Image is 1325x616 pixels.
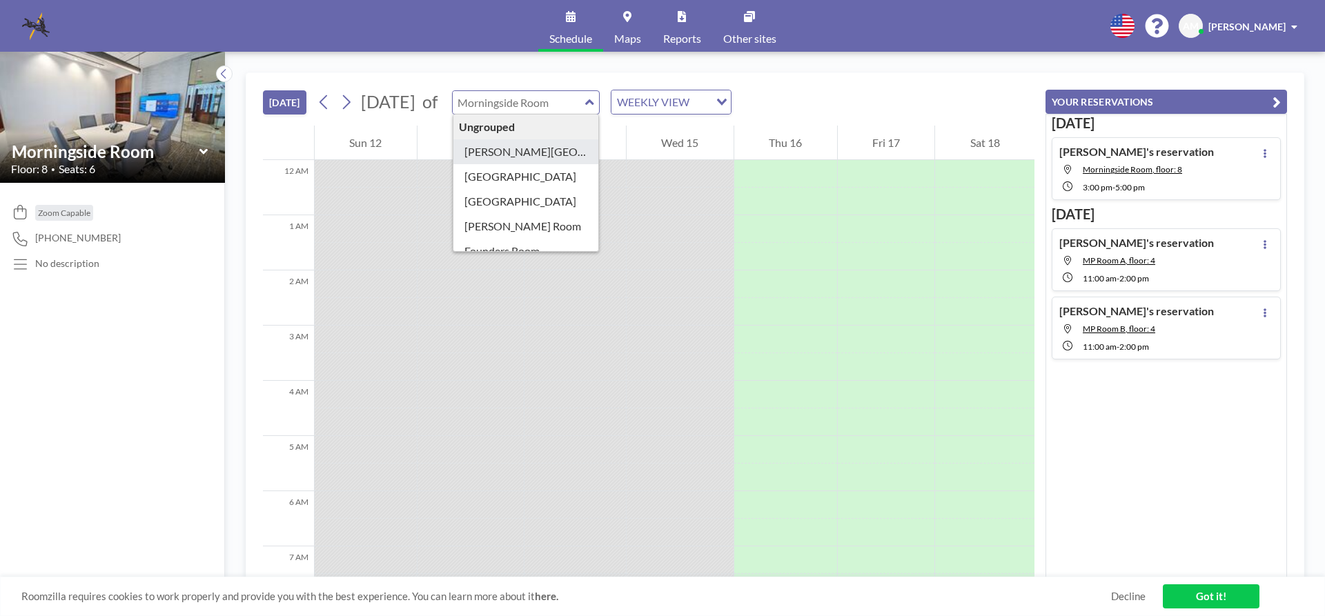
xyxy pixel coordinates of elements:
span: Schedule [549,33,592,44]
span: [PERSON_NAME] [1208,21,1286,32]
div: Fri 17 [838,126,935,160]
span: [DATE] [361,91,415,112]
span: 5:00 PM [1115,182,1145,192]
div: 7 AM [263,546,314,602]
span: WEEKLY VIEW [614,93,692,111]
span: • [51,165,55,174]
span: of [422,91,438,112]
div: Sat 18 [935,126,1034,160]
h4: [PERSON_NAME]'s reservation [1059,304,1214,318]
div: Ungrouped [453,115,599,139]
div: [PERSON_NAME][GEOGRAPHIC_DATA] [453,139,599,164]
input: Morningside Room [12,141,199,161]
h4: [PERSON_NAME]'s reservation [1059,236,1214,250]
div: Sun 12 [315,126,417,160]
span: Reports [663,33,701,44]
span: Zoom Capable [38,208,90,218]
button: YOUR RESERVATIONS [1046,90,1287,114]
h3: [DATE] [1052,206,1281,223]
span: [PHONE_NUMBER] [35,232,121,244]
span: 2:00 PM [1119,273,1149,284]
div: Mon 13 [418,126,524,160]
div: Search for option [611,90,731,114]
div: 12 AM [263,160,314,215]
div: Founders Room [453,239,599,264]
input: Morningside Room [453,91,585,114]
a: Decline [1111,590,1146,603]
div: 6 AM [263,491,314,546]
h3: [DATE] [1052,115,1281,132]
div: [GEOGRAPHIC_DATA] [453,164,599,189]
div: 4 AM [263,381,314,436]
h4: [PERSON_NAME]'s reservation [1059,145,1214,159]
span: Floor: 8 [11,162,48,176]
div: Wed 15 [627,126,734,160]
span: AM [1183,20,1199,32]
input: Search for option [694,93,708,111]
span: Roomzilla requires cookies to work properly and provide you with the best experience. You can lea... [21,590,1111,603]
img: organization-logo [22,12,50,40]
span: MP Room A, floor: 4 [1083,255,1155,266]
span: Maps [614,33,641,44]
div: [PERSON_NAME] Room [453,214,599,239]
span: 11:00 AM [1083,273,1117,284]
span: 2:00 PM [1119,341,1149,352]
div: [GEOGRAPHIC_DATA] [453,189,599,214]
span: - [1112,182,1115,192]
span: - [1117,341,1119,352]
span: 3:00 PM [1083,182,1112,192]
span: Morningside Room, floor: 8 [1083,164,1182,175]
div: 1 AM [263,215,314,270]
div: 3 AM [263,326,314,381]
a: Got it! [1163,584,1259,608]
button: [DATE] [263,90,306,115]
div: Thu 16 [734,126,837,160]
span: - [1117,273,1119,284]
span: 11:00 AM [1083,341,1117,352]
div: No description [35,257,99,270]
div: 5 AM [263,436,314,491]
a: here. [535,590,558,602]
span: Seats: 6 [59,162,95,176]
span: Other sites [723,33,776,44]
span: MP Room B, floor: 4 [1083,324,1155,334]
div: 2 AM [263,270,314,326]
